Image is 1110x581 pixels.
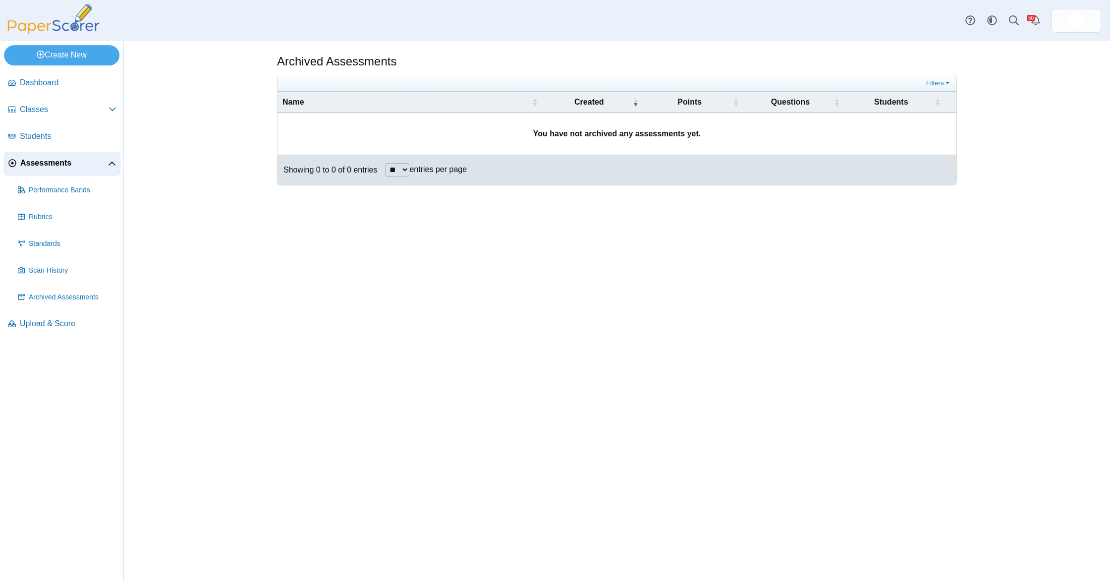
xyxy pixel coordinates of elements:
[771,98,810,106] span: Questions
[4,152,120,175] a: Assessments
[29,239,116,249] span: Standards
[1068,13,1084,29] img: ps.cRz8zCdsP4LbcP2q
[4,98,120,122] a: Classes
[1068,13,1084,29] span: d&k prep prep
[14,286,120,309] a: Archived Assessments
[29,292,116,302] span: Archived Assessments
[277,155,377,185] div: Showing 0 to 0 of 0 entries
[4,45,119,65] a: Create New
[14,232,120,256] a: Standards
[14,205,120,229] a: Rubrics
[533,129,701,138] b: You have not archived any assessments yet.
[935,92,941,113] span: Students : Activate to sort
[532,92,538,113] span: Name : Activate to sort
[282,98,304,106] span: Name
[874,98,908,106] span: Students
[4,125,120,149] a: Students
[924,78,954,88] a: Filters
[733,92,739,113] span: Points : Activate to sort
[20,158,108,169] span: Assessments
[4,312,120,336] a: Upload & Score
[1052,9,1101,33] a: ps.cRz8zCdsP4LbcP2q
[834,92,840,113] span: Questions : Activate to sort
[29,266,116,276] span: Scan History
[4,27,103,36] a: PaperScorer
[20,318,116,329] span: Upload & Score
[677,98,702,106] span: Points
[632,92,638,113] span: Created : Activate to remove sorting
[277,53,396,70] h1: Archived Assessments
[29,185,116,195] span: Performance Bands
[20,104,109,115] span: Classes
[1025,10,1047,32] a: Alerts
[29,212,116,222] span: Rubrics
[409,165,467,174] label: entries per page
[4,4,103,34] img: PaperScorer
[574,98,604,106] span: Created
[14,259,120,283] a: Scan History
[20,131,116,142] span: Students
[20,77,116,88] span: Dashboard
[4,71,120,95] a: Dashboard
[14,178,120,202] a: Performance Bands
